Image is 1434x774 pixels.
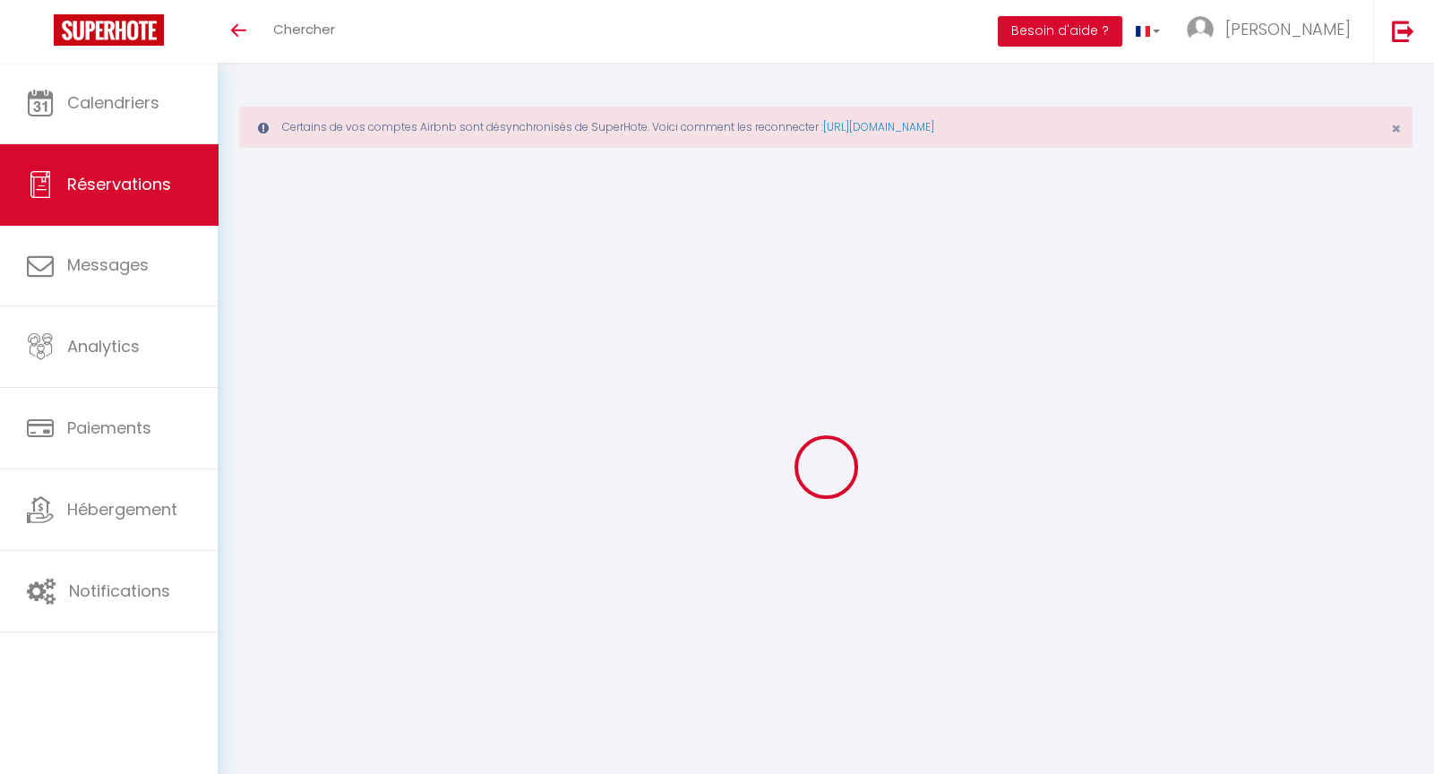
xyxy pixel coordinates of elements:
[1391,117,1401,140] span: ×
[69,580,170,602] span: Notifications
[67,335,140,357] span: Analytics
[14,7,68,61] button: Ouvrir le widget de chat LiveChat
[67,417,151,439] span: Paiements
[998,16,1122,47] button: Besoin d'aide ?
[239,107,1413,148] div: Certains de vos comptes Airbnb sont désynchronisés de SuperHote. Voici comment les reconnecter :
[1391,121,1401,137] button: Close
[54,14,164,46] img: Super Booking
[273,20,335,39] span: Chercher
[67,254,149,276] span: Messages
[67,173,171,195] span: Réservations
[67,498,177,520] span: Hébergement
[1187,16,1214,43] img: ...
[1225,18,1351,40] span: [PERSON_NAME]
[67,91,159,114] span: Calendriers
[1392,20,1414,42] img: logout
[823,119,934,134] a: [URL][DOMAIN_NAME]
